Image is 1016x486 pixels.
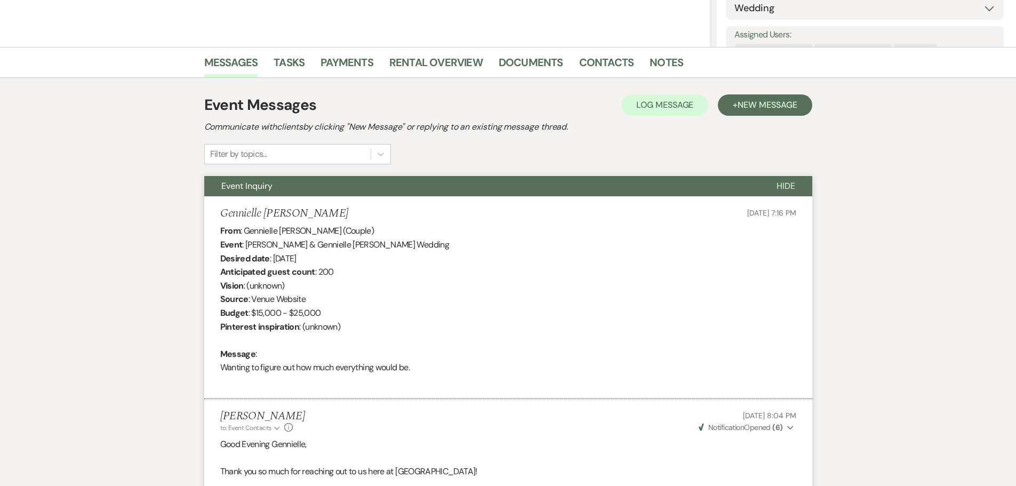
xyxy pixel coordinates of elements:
span: Notification [708,423,744,432]
button: +New Message [718,94,812,116]
strong: ( 6 ) [772,423,782,432]
span: Opened [699,423,783,432]
b: Anticipated guest count [220,266,315,277]
button: Log Message [621,94,708,116]
button: Hide [759,176,812,196]
h2: Communicate with clients by clicking "New Message" or replying to an existing message thread. [204,121,812,133]
h5: Gennielle [PERSON_NAME] [220,207,349,220]
b: From [220,225,241,236]
div: Filter by topics... [210,148,267,161]
h1: Event Messages [204,94,317,116]
a: Payments [321,54,373,77]
span: Hide [777,180,795,192]
button: to: Event Contacts [220,423,282,433]
h5: [PERSON_NAME] [220,410,305,423]
b: Vision [220,280,244,291]
a: Messages [204,54,258,77]
span: [DATE] 8:04 PM [743,411,796,420]
label: Assigned Users: [734,27,996,43]
span: [DATE] 7:16 PM [747,208,796,218]
b: Budget [220,307,249,318]
b: Event [220,239,243,250]
b: Pinterest inspiration [220,321,300,332]
span: to: Event Contacts [220,424,271,432]
p: Good Evening Gennielle, [220,437,796,451]
div: Ember . [894,44,926,59]
span: Thank you so much for reaching out to us here at [GEOGRAPHIC_DATA]! [220,466,477,477]
b: Desired date [220,253,270,264]
button: NotificationOpened (6) [697,422,796,433]
span: Event Inquiry [221,180,273,192]
a: Notes [650,54,683,77]
a: Tasks [274,54,305,77]
b: Message [220,348,256,360]
b: Source [220,293,249,305]
div: : Gennielle [PERSON_NAME] (Couple) : [PERSON_NAME] & Gennielle [PERSON_NAME] Wedding : [DATE] : 2... [220,224,796,388]
div: [PERSON_NAME] [814,44,880,59]
a: Rental Overview [389,54,483,77]
button: Event Inquiry [204,176,759,196]
div: [PERSON_NAME] [735,44,801,59]
span: Log Message [636,99,693,110]
a: Documents [499,54,563,77]
span: New Message [738,99,797,110]
a: Contacts [579,54,634,77]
